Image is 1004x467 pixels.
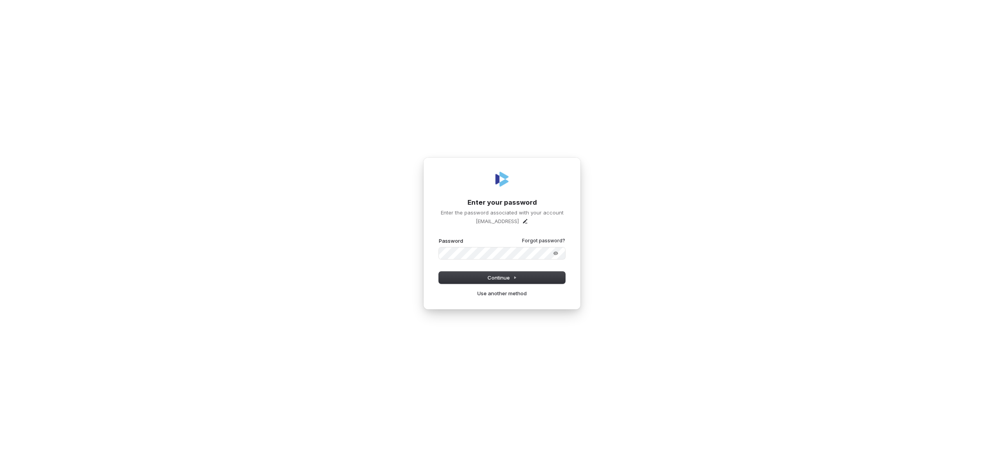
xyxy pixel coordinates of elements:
[493,170,511,189] img: Coverbase
[548,249,564,258] button: Show password
[487,274,517,281] span: Continue
[476,218,519,225] p: [EMAIL_ADDRESS]
[439,237,463,244] label: Password
[439,272,565,283] button: Continue
[439,209,565,216] p: Enter the password associated with your account
[522,218,528,224] button: Edit
[477,290,527,297] a: Use another method
[522,238,565,244] a: Forgot password?
[439,198,565,207] h1: Enter your password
